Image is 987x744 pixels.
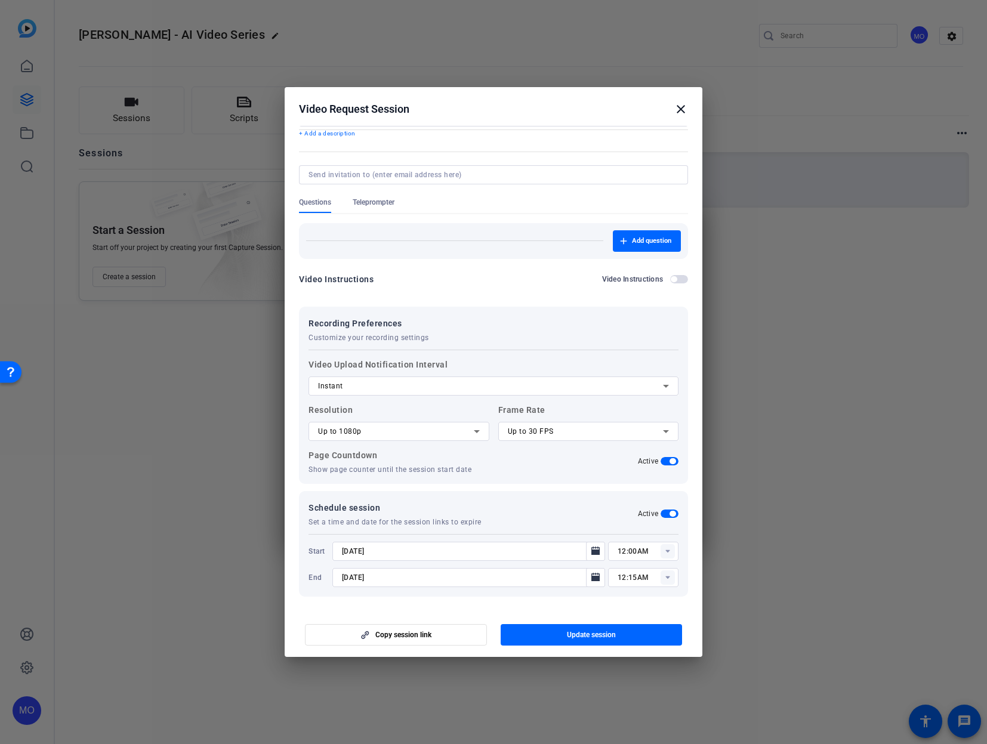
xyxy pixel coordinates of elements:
p: Show page counter until the session start date [309,465,489,474]
span: Set a time and date for the session links to expire [309,517,482,527]
span: Questions [299,197,331,207]
h2: Video Instructions [602,274,664,284]
label: Resolution [309,403,489,441]
input: Choose start date [342,544,584,558]
div: Video Instructions [299,272,374,286]
p: + Add a description [299,129,688,138]
span: Up to 30 FPS [508,427,554,436]
button: Update session [501,624,683,646]
input: Choose expiration date [342,570,584,585]
span: Schedule session [309,501,482,515]
h2: Active [638,456,659,466]
input: Time [618,570,678,585]
span: Recording Preferences [309,316,429,331]
button: Add question [613,230,681,252]
input: Send invitation to (enter email address here) [309,170,674,180]
span: Add question [632,236,671,246]
h2: Active [638,509,659,518]
span: Instant [318,382,343,390]
span: Update session [567,630,616,640]
button: Open calendar [586,542,605,561]
mat-icon: close [674,102,688,116]
span: End [309,573,329,582]
label: Frame Rate [498,403,679,441]
div: Video Request Session [299,102,688,116]
span: Teleprompter [353,197,394,207]
button: Copy session link [305,624,487,646]
label: Video Upload Notification Interval [309,357,678,396]
span: Start [309,547,329,556]
span: Copy session link [375,630,431,640]
span: Customize your recording settings [309,333,429,342]
span: Up to 1080p [318,427,362,436]
button: Open calendar [586,568,605,587]
input: Time [618,544,678,558]
p: Page Countdown [309,448,489,462]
